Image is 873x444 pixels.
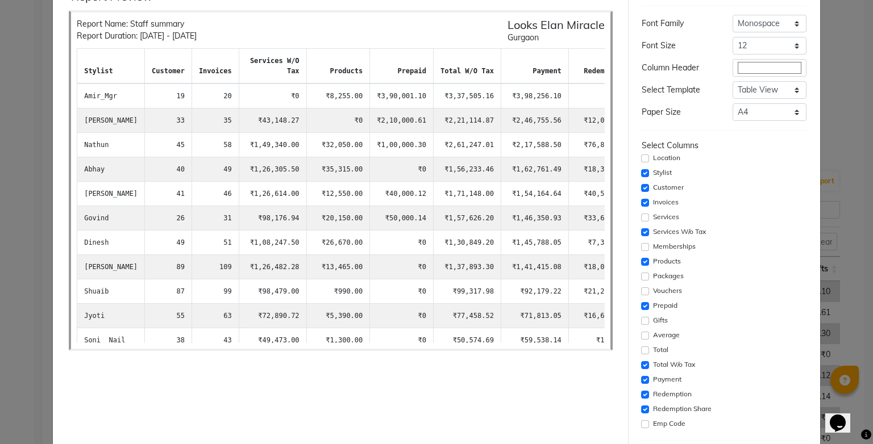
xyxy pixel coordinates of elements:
[239,304,306,328] td: ₹72,890.72
[434,49,501,84] th: total w/o tax
[653,197,679,207] label: Invoices
[501,279,568,304] td: ₹92,179.22
[239,133,306,157] td: ₹1,49,340.00
[633,106,724,118] div: Paper Size
[77,328,145,363] td: Soni _Nail Art
[370,328,434,363] td: ₹0
[501,49,568,84] th: payment
[370,206,434,231] td: ₹50,000.14
[501,83,568,108] td: ₹3,98,256.10
[434,157,501,182] td: ₹1,56,233.46
[508,18,605,32] h5: Looks Elan Miracle
[653,418,685,429] label: Emp Code
[568,255,632,279] td: ₹18,050.00
[653,330,680,340] label: Average
[568,231,632,255] td: ₹7,300.00
[77,49,145,84] th: stylist
[306,304,370,328] td: ₹5,390.00
[633,40,724,52] div: Font Size
[434,182,501,206] td: ₹1,71,148.00
[192,255,239,279] td: 109
[239,255,306,279] td: ₹1,26,482.28
[239,231,306,255] td: ₹1,08,247.50
[77,279,145,304] td: Shuaib
[568,49,632,84] th: redemption
[434,206,501,231] td: ₹1,57,626.20
[306,279,370,304] td: ₹990.00
[239,49,306,84] th: services w/o tax
[192,157,239,182] td: 49
[653,374,681,384] label: Payment
[306,328,370,363] td: ₹1,300.00
[434,255,501,279] td: ₹1,37,893.30
[192,328,239,363] td: 43
[192,108,239,133] td: 35
[239,206,306,231] td: ₹98,176.94
[653,389,692,399] label: Redemption
[642,140,807,152] div: Select Columns
[306,231,370,255] td: ₹26,670.00
[77,206,145,231] td: Govind
[77,18,197,30] div: Report Name: Staff summary
[77,304,145,328] td: Jyoti
[434,108,501,133] td: ₹2,21,114.87
[633,62,724,74] div: Column Header
[192,231,239,255] td: 51
[568,157,632,182] td: ₹18,300.00
[306,255,370,279] td: ₹13,465.00
[653,404,712,414] label: Redemption Share
[370,279,434,304] td: ₹0
[434,133,501,157] td: ₹2,61,247.01
[77,30,197,42] div: Report Duration: [DATE] - [DATE]
[77,108,145,133] td: [PERSON_NAME]
[653,167,672,178] label: Stylist
[633,18,724,30] div: Font Family
[77,133,145,157] td: Nathun
[434,231,501,255] td: ₹1,30,849.20
[653,153,680,163] label: Location
[653,182,684,192] label: Customer
[501,182,568,206] td: ₹1,54,164.64
[370,108,434,133] td: ₹2,10,000.61
[306,108,370,133] td: ₹0
[370,133,434,157] td: ₹1,00,000.30
[501,157,568,182] td: ₹1,62,761.49
[434,328,501,363] td: ₹50,574.69
[306,83,370,108] td: ₹8,255.00
[568,279,632,304] td: ₹21,200.00
[370,49,434,84] th: prepaid
[568,108,632,133] td: ₹12,000.00
[825,399,862,433] iframe: chat widget
[508,32,605,44] div: Gurgaon
[192,83,239,108] td: 20
[145,231,192,255] td: 49
[145,157,192,182] td: 40
[370,83,434,108] td: ₹3,90,001.10
[633,84,724,96] div: Select Template
[501,206,568,231] td: ₹1,46,350.93
[145,83,192,108] td: 19
[653,271,684,281] label: Packages
[370,157,434,182] td: ₹0
[434,279,501,304] td: ₹99,317.98
[653,286,682,296] label: Vouchers
[239,279,306,304] td: ₹98,479.00
[192,279,239,304] td: 99
[653,241,696,252] label: Memberships
[192,182,239,206] td: 46
[77,157,145,182] td: Abhay
[145,304,192,328] td: 55
[77,83,145,108] td: Amir_Mgr
[145,108,192,133] td: 33
[192,304,239,328] td: 63
[653,256,681,266] label: Products
[306,133,370,157] td: ₹32,050.00
[370,255,434,279] td: ₹0
[568,133,632,157] td: ₹76,850.00
[239,182,306,206] td: ₹1,26,614.00
[434,304,501,328] td: ₹77,458.52
[653,359,695,370] label: Total W/o Tax
[370,304,434,328] td: ₹0
[145,133,192,157] td: 45
[653,300,677,311] label: Prepaid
